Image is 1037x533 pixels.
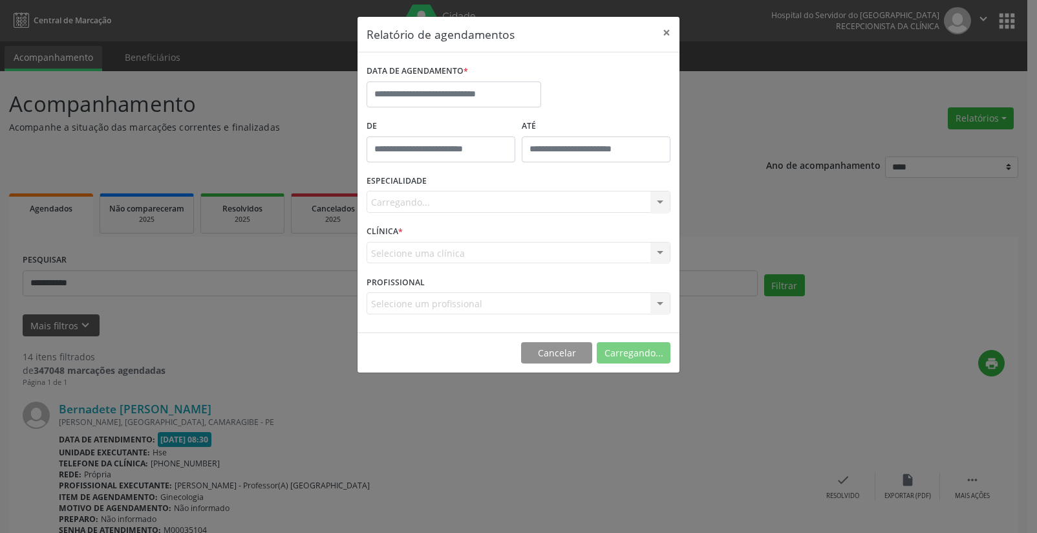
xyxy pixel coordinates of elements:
[367,116,515,136] label: De
[367,222,403,242] label: CLÍNICA
[367,26,515,43] h5: Relatório de agendamentos
[522,116,670,136] label: ATÉ
[654,17,679,49] button: Close
[367,272,425,292] label: PROFISSIONAL
[367,171,427,191] label: ESPECIALIDADE
[521,342,592,364] button: Cancelar
[367,61,468,82] label: DATA DE AGENDAMENTO
[597,342,670,364] button: Carregando...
